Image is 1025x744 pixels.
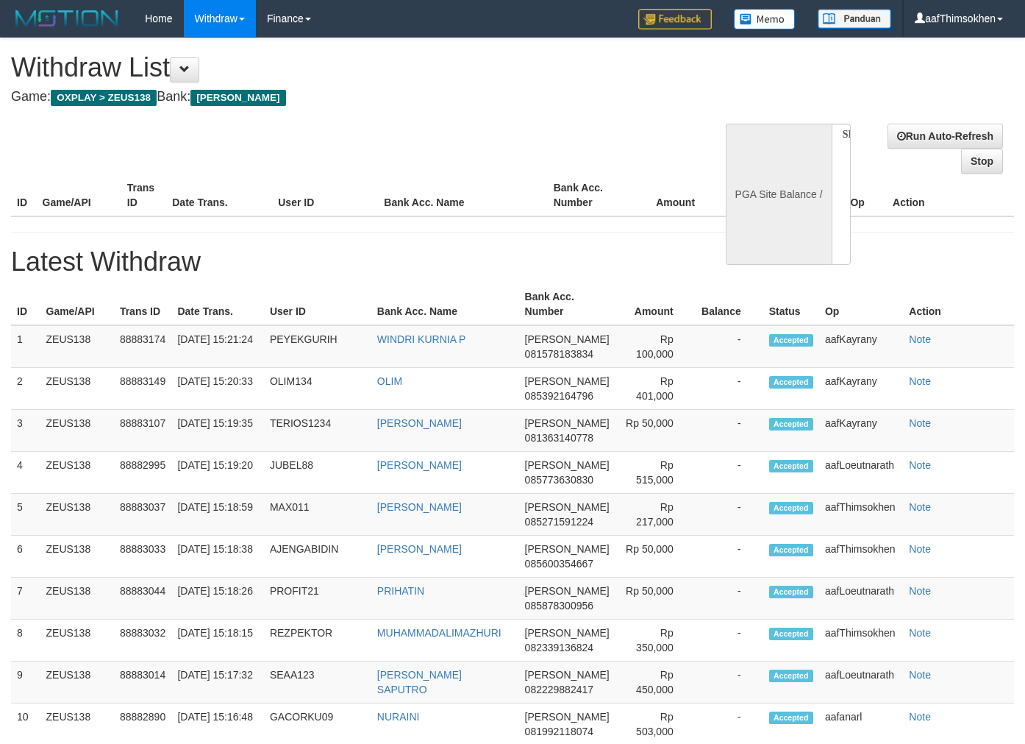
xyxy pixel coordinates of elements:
[909,585,931,597] a: Note
[769,628,813,640] span: Accepted
[264,325,371,368] td: PEYEKGURIH
[769,586,813,598] span: Accepted
[114,494,172,536] td: 88883037
[525,543,610,555] span: [PERSON_NAME]
[696,536,763,578] td: -
[909,459,931,471] a: Note
[525,684,593,695] span: 082229882417
[377,375,402,387] a: OLIM
[377,627,501,639] a: MUHAMMADALIMAZHURI
[818,9,891,29] img: panduan.png
[769,376,813,389] span: Accepted
[525,516,593,528] span: 085271591224
[819,578,903,620] td: aafLoeutnarath
[40,410,114,452] td: ZEUS138
[717,174,795,216] th: Balance
[121,174,166,216] th: Trans ID
[909,333,931,345] a: Note
[11,620,40,662] td: 8
[525,459,610,471] span: [PERSON_NAME]
[638,9,712,29] img: Feedback.jpg
[844,174,887,216] th: Op
[909,669,931,681] a: Note
[769,712,813,724] span: Accepted
[377,459,462,471] a: [PERSON_NAME]
[769,418,813,431] span: Accepted
[40,620,114,662] td: ZEUS138
[171,662,263,704] td: [DATE] 15:17:32
[525,585,610,597] span: [PERSON_NAME]
[615,578,695,620] td: Rp 50,000
[40,536,114,578] td: ZEUS138
[378,174,547,216] th: Bank Acc. Name
[696,662,763,704] td: -
[114,662,172,704] td: 88883014
[696,494,763,536] td: -
[171,494,263,536] td: [DATE] 15:18:59
[615,452,695,494] td: Rp 515,000
[171,410,263,452] td: [DATE] 15:19:35
[11,536,40,578] td: 6
[37,174,121,216] th: Game/API
[888,124,1003,149] a: Run Auto-Refresh
[264,283,371,325] th: User ID
[114,452,172,494] td: 88882995
[40,494,114,536] td: ZEUS138
[264,662,371,704] td: SEAA123
[11,247,1014,277] h1: Latest Withdraw
[696,283,763,325] th: Balance
[171,620,263,662] td: [DATE] 15:18:15
[615,368,695,410] td: Rp 401,000
[525,711,610,723] span: [PERSON_NAME]
[909,711,931,723] a: Note
[114,283,172,325] th: Trans ID
[525,627,610,639] span: [PERSON_NAME]
[114,578,172,620] td: 88883044
[40,662,114,704] td: ZEUS138
[190,90,285,106] span: [PERSON_NAME]
[11,7,123,29] img: MOTION_logo.png
[909,501,931,513] a: Note
[696,578,763,620] td: -
[171,283,263,325] th: Date Trans.
[763,283,819,325] th: Status
[171,325,263,368] td: [DATE] 15:21:24
[171,452,263,494] td: [DATE] 15:19:20
[819,536,903,578] td: aafThimsokhen
[11,90,668,104] h4: Game: Bank:
[615,410,695,452] td: Rp 50,000
[696,452,763,494] td: -
[696,410,763,452] td: -
[11,452,40,494] td: 4
[632,174,717,216] th: Amount
[819,325,903,368] td: aafKayrany
[819,452,903,494] td: aafLoeutnarath
[377,711,420,723] a: NURAINI
[769,544,813,556] span: Accepted
[519,283,616,325] th: Bank Acc. Number
[171,578,263,620] td: [DATE] 15:18:26
[525,375,610,387] span: [PERSON_NAME]
[615,494,695,536] td: Rp 217,000
[819,283,903,325] th: Op
[171,368,263,410] td: [DATE] 15:20:33
[525,642,593,653] span: 082339136824
[377,501,462,513] a: [PERSON_NAME]
[525,726,593,737] span: 081992118074
[615,536,695,578] td: Rp 50,000
[525,600,593,612] span: 085878300956
[264,452,371,494] td: JUBEL88
[615,620,695,662] td: Rp 350,000
[525,432,593,444] span: 081363140778
[371,283,519,325] th: Bank Acc. Name
[377,585,424,597] a: PRIHATIN
[819,410,903,452] td: aafKayrany
[819,620,903,662] td: aafThimsokhen
[769,670,813,682] span: Accepted
[114,368,172,410] td: 88883149
[114,325,172,368] td: 88883174
[696,325,763,368] td: -
[51,90,157,106] span: OXPLAY > ZEUS138
[525,333,610,345] span: [PERSON_NAME]
[272,174,378,216] th: User ID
